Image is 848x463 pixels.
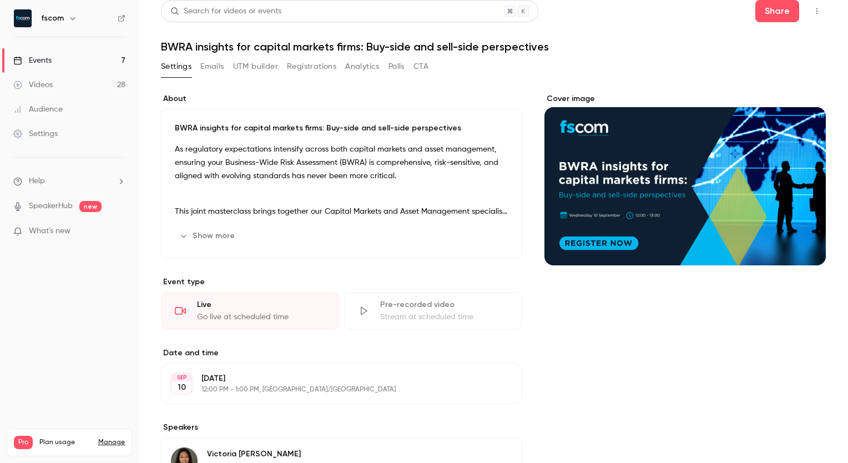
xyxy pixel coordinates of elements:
iframe: Noticeable Trigger [112,227,125,236]
h1: BWRA insights for capital markets firms: Buy-side and sell-side perspectives [161,40,826,53]
p: Victoria [PERSON_NAME] [207,449,301,460]
p: 10 [178,382,186,393]
div: Events [13,55,52,66]
label: Cover image [544,93,826,104]
div: Stream at scheduled time [380,311,509,323]
button: Show more [175,227,241,245]
p: This joint masterclass brings together our Capital Markets and Asset Management specialists to sh... [175,205,508,218]
span: new [79,201,102,212]
span: Pro [14,436,33,449]
div: Videos [13,79,53,90]
label: Speakers [161,422,522,433]
a: SpeakerHub [29,200,73,212]
div: Go live at scheduled time [197,311,326,323]
span: Help [29,175,45,187]
p: Event type [161,276,522,288]
button: Registrations [287,58,336,76]
div: Audience [13,104,63,115]
button: UTM builder [233,58,278,76]
div: Search for videos or events [170,6,281,17]
h6: fscom [41,13,64,24]
div: Live [197,299,326,310]
label: Date and time [161,348,522,359]
label: About [161,93,522,104]
li: help-dropdown-opener [13,175,125,187]
div: Pre-recorded videoStream at scheduled time [344,292,523,330]
button: Emails [200,58,224,76]
div: SEP [171,374,191,381]
span: Plan usage [39,438,92,447]
div: LiveGo live at scheduled time [161,292,340,330]
span: What's new [29,225,70,237]
button: Settings [161,58,191,76]
p: [DATE] [201,373,463,384]
a: Manage [98,438,125,447]
button: Polls [388,58,405,76]
div: Pre-recorded video [380,299,509,310]
p: 12:00 PM - 1:00 PM, [GEOGRAPHIC_DATA]/[GEOGRAPHIC_DATA] [201,385,463,394]
p: As regulatory expectations intensify across both capital markets and asset management, ensuring y... [175,143,508,183]
p: BWRA insights for capital markets firms: Buy-side and sell-side perspectives [175,123,508,134]
div: Settings [13,128,58,139]
img: fscom [14,9,32,27]
button: Analytics [345,58,380,76]
button: CTA [413,58,428,76]
section: Cover image [544,93,826,265]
